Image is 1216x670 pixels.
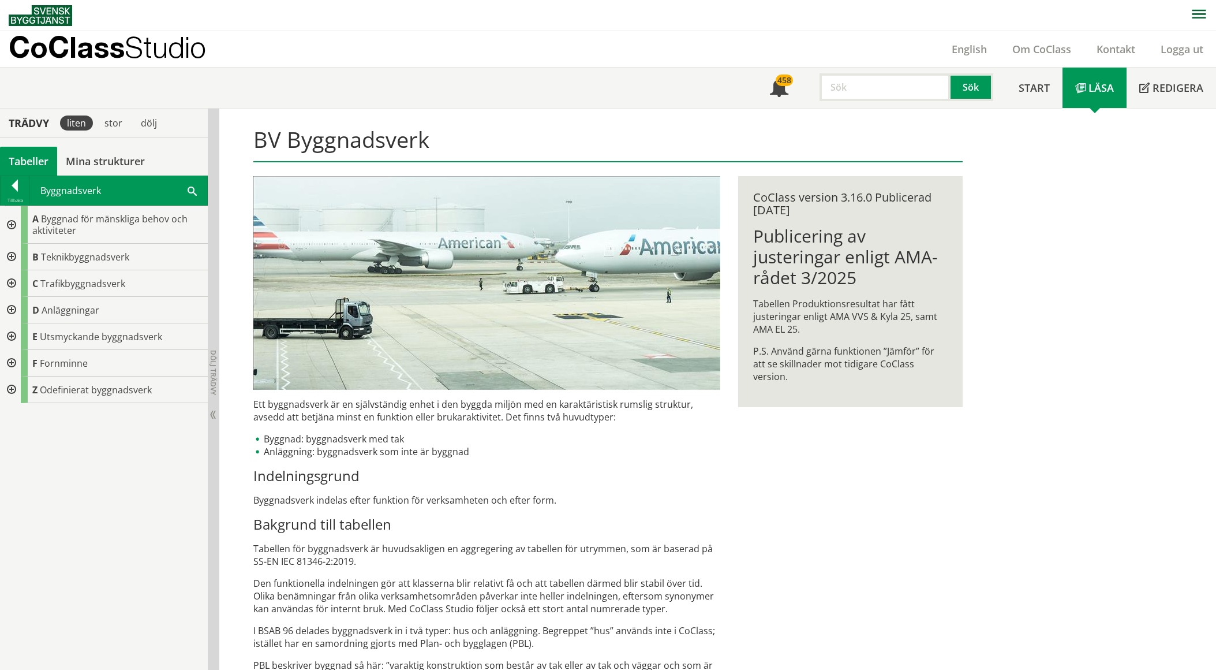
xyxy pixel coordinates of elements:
[753,226,948,288] h1: Publicering av justeringar enligt AMA-rådet 3/2025
[753,297,948,336] p: Tabellen Produktionsresultat har fått justeringar enligt AMA VVS & Kyla 25, samt AMA EL 25.
[757,68,801,108] a: 458
[40,384,152,396] span: Odefinierat byggnadsverk
[253,176,720,390] img: flygplatsbana.jpg
[208,350,218,395] span: Dölj trädvy
[253,577,720,615] p: Den funktionella indelningen gör att klasserna blir relativt få och att tabellen därmed blir stab...
[40,277,125,290] span: Trafikbyggnadsverk
[776,75,793,86] div: 458
[770,80,788,98] span: Notifikationer
[253,542,720,568] p: Tabellen för byggnadsverk är huvudsakligen en aggregering av tabellen för utrymmen, som är basera...
[939,42,1000,56] a: English
[253,624,720,650] p: I BSAB 96 delades byggnadsverk in i två typer: hus och anläggning. Begreppet ”hus” används inte i...
[32,277,38,290] span: C
[32,357,38,370] span: F
[42,304,99,317] span: Anläggningar
[1000,42,1084,56] a: Om CoClass
[32,213,39,225] span: A
[753,191,948,217] div: CoClass version 3.16.0 Publicerad [DATE]
[32,251,39,263] span: B
[32,384,38,396] span: Z
[32,213,188,237] span: Byggnad för mänskliga behov och aktiviteter
[1062,68,1127,108] a: Läsa
[40,330,162,343] span: Utsmyckande byggnadsverk
[9,31,231,67] a: CoClassStudio
[951,73,993,101] button: Sök
[1148,42,1216,56] a: Logga ut
[30,176,207,205] div: Byggnadsverk
[60,116,93,131] div: liten
[188,184,197,196] span: Sök i tabellen
[253,126,963,162] h1: BV Byggnadsverk
[253,433,720,445] li: Byggnad: byggnadsverk med tak
[1127,68,1216,108] a: Redigera
[57,147,154,176] a: Mina strukturer
[41,251,129,263] span: Teknikbyggnadsverk
[98,116,129,131] div: stor
[32,330,38,343] span: E
[125,30,206,64] span: Studio
[32,304,39,317] span: D
[253,445,720,458] li: Anläggning: byggnadsverk som inte är byggnad
[1088,81,1114,95] span: Läsa
[1019,81,1050,95] span: Start
[1,196,29,205] div: Tillbaka
[820,73,951,101] input: Sök
[753,345,948,383] p: P.S. Använd gärna funktionen ”Jämför” för att se skillnader mot tidigare CoClass version.
[40,357,88,370] span: Fornminne
[9,5,72,26] img: Svensk Byggtjänst
[9,40,206,54] p: CoClass
[1153,81,1203,95] span: Redigera
[1006,68,1062,108] a: Start
[1084,42,1148,56] a: Kontakt
[253,467,720,485] h3: Indelningsgrund
[253,516,720,533] h3: Bakgrund till tabellen
[134,116,164,131] div: dölj
[2,117,55,129] div: Trädvy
